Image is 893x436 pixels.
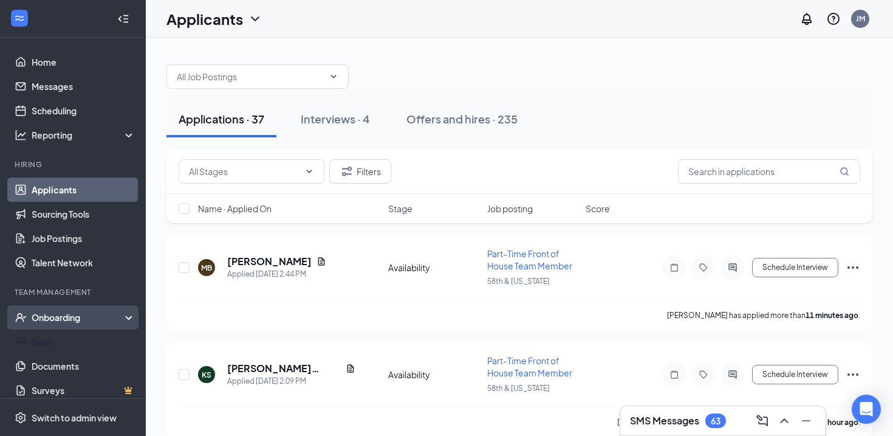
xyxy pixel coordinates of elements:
[227,255,312,268] h5: [PERSON_NAME]
[340,164,354,179] svg: Filter
[388,261,480,274] div: Availability
[487,277,550,286] span: 58th & [US_STATE]
[696,263,711,272] svg: Tag
[487,202,533,215] span: Job posting
[799,12,814,26] svg: Notifications
[487,355,572,378] span: Part-Time Front of House Team Member
[32,330,135,354] a: Team
[32,226,135,251] a: Job Postings
[696,370,711,379] svg: Tag
[826,12,841,26] svg: QuestionInfo
[586,202,610,215] span: Score
[667,310,860,320] p: [PERSON_NAME] has applied more than .
[852,395,881,424] div: Open Intercom Messenger
[846,260,860,275] svg: Ellipses
[166,9,243,29] h1: Applicants
[316,257,326,266] svg: Document
[15,129,27,141] svg: Analysis
[752,258,838,277] button: Schedule Interview
[796,411,816,431] button: Minimize
[806,311,858,320] b: 11 minutes ago
[799,414,813,428] svg: Minimize
[15,287,133,297] div: Team Management
[755,414,770,428] svg: ComposeMessage
[189,165,299,178] input: All Stages
[32,99,135,123] a: Scheduling
[752,365,838,384] button: Schedule Interview
[202,370,211,380] div: KS
[201,263,212,273] div: MB
[818,418,858,427] b: an hour ago
[32,178,135,202] a: Applicants
[617,417,860,427] p: [PERSON_NAME] [PERSON_NAME] has applied more than .
[32,202,135,226] a: Sourcing Tools
[32,378,135,403] a: SurveysCrown
[346,364,355,373] svg: Document
[777,414,792,428] svg: ChevronUp
[32,354,135,378] a: Documents
[630,414,699,427] h3: SMS Messages
[487,384,550,393] span: 58th & [US_STATE]
[198,202,272,215] span: Name · Applied On
[32,74,135,99] a: Messages
[13,12,26,24] svg: WorkstreamLogo
[304,167,314,176] svg: ChevronDown
[840,167,849,176] svg: MagnifyingGlass
[32,311,125,324] div: Onboarding
[32,251,135,275] a: Talent Network
[753,411,772,431] button: ComposeMessage
[227,375,355,387] div: Applied [DATE] 2:09 PM
[667,263,682,272] svg: Note
[711,416,720,426] div: 63
[329,72,338,81] svg: ChevronDown
[179,111,264,126] div: Applications · 37
[117,13,129,25] svg: Collapse
[667,370,682,379] svg: Note
[32,50,135,74] a: Home
[15,159,133,170] div: Hiring
[227,362,341,375] h5: [PERSON_NAME] [PERSON_NAME]
[388,369,480,381] div: Availability
[388,202,412,215] span: Stage
[329,159,391,184] button: Filter Filters
[248,12,262,26] svg: ChevronDown
[725,370,740,379] svg: ActiveChat
[406,111,518,126] div: Offers and hires · 235
[856,13,865,24] div: JM
[15,311,27,324] svg: UserCheck
[487,248,572,271] span: Part-Time Front of House Team Member
[32,412,117,424] div: Switch to admin view
[846,367,860,382] svg: Ellipses
[227,268,326,280] div: Applied [DATE] 2:44 PM
[775,411,794,431] button: ChevronUp
[177,70,324,83] input: All Job Postings
[678,159,860,184] input: Search in applications
[15,412,27,424] svg: Settings
[32,129,136,141] div: Reporting
[301,111,370,126] div: Interviews · 4
[725,263,740,272] svg: ActiveChat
